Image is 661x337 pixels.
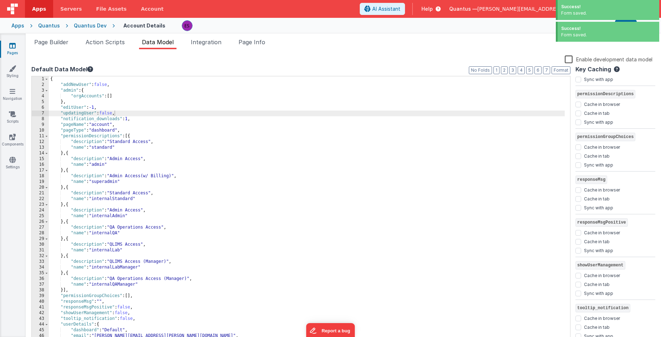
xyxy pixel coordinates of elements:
[575,218,628,227] span: responseMsgPositive
[575,304,630,312] span: tooltip_notification
[575,90,635,98] span: permissionDescriptions
[584,246,613,254] label: Sync with app
[584,118,613,125] label: Sync with app
[32,93,49,99] div: 4
[32,162,49,168] div: 16
[32,196,49,202] div: 22
[32,299,49,305] div: 40
[32,305,49,310] div: 41
[32,225,49,230] div: 27
[32,76,49,82] div: 1
[32,202,49,208] div: 23
[561,4,656,10] div: Success!
[575,175,607,184] span: responseMsg
[584,109,610,116] label: Cache in tab
[584,186,620,193] label: Cache in browser
[493,66,499,74] button: 1
[32,316,49,322] div: 43
[32,276,49,282] div: 36
[11,22,24,29] div: Apps
[32,139,49,145] div: 12
[584,100,620,107] label: Cache in browser
[449,5,655,12] button: Quantus — [PERSON_NAME][EMAIL_ADDRESS][PERSON_NAME][DOMAIN_NAME]
[584,280,610,287] label: Cache in tab
[32,185,49,190] div: 20
[372,5,400,12] span: AI Assistant
[123,23,165,28] h4: Account Details
[32,270,49,276] div: 35
[32,82,49,88] div: 2
[32,265,49,270] div: 34
[32,242,49,247] div: 30
[584,229,620,236] label: Cache in browser
[509,66,516,74] button: 3
[360,3,405,15] button: AI Assistant
[32,208,49,213] div: 24
[32,213,49,219] div: 25
[32,168,49,173] div: 17
[32,116,49,122] div: 8
[32,236,49,242] div: 29
[469,66,492,74] button: No Folds
[31,65,93,73] button: Default Data Model
[575,133,635,141] span: permissionGroupChoices
[32,247,49,253] div: 31
[32,282,49,287] div: 37
[32,327,49,333] div: 45
[449,5,477,12] span: Quantus —
[534,66,542,74] button: 6
[239,39,265,46] span: Page Info
[32,253,49,259] div: 32
[32,133,49,139] div: 11
[526,66,533,74] button: 5
[32,150,49,156] div: 14
[584,323,610,330] label: Cache in tab
[32,5,46,12] span: Apps
[32,88,49,93] div: 3
[32,128,49,133] div: 10
[32,179,49,185] div: 19
[543,66,550,74] button: 7
[584,238,610,245] label: Cache in tab
[32,219,49,225] div: 26
[32,322,49,327] div: 44
[584,289,613,296] label: Sync with app
[575,261,625,270] span: showUserManagement
[421,5,433,12] span: Help
[32,310,49,316] div: 42
[575,66,611,73] h4: Key Caching
[584,75,613,82] label: Sync with app
[32,190,49,196] div: 21
[584,143,620,150] label: Cache in browser
[565,55,652,63] label: Enable development data model
[32,230,49,236] div: 28
[191,39,221,46] span: Integration
[584,161,613,168] label: Sync with app
[561,10,656,16] div: Form saved.
[32,287,49,293] div: 38
[561,25,656,32] div: Success!
[584,204,613,211] label: Sync with app
[60,5,82,12] span: Servers
[518,66,525,74] button: 4
[32,111,49,116] div: 7
[501,66,508,74] button: 2
[32,173,49,179] div: 18
[32,156,49,162] div: 15
[477,5,647,12] span: [PERSON_NAME][EMAIL_ADDRESS][PERSON_NAME][DOMAIN_NAME]
[86,39,125,46] span: Action Scripts
[38,22,60,29] div: Quantus
[32,145,49,150] div: 13
[34,39,68,46] span: Page Builder
[32,105,49,111] div: 6
[552,66,570,74] button: Format
[96,5,127,12] span: File Assets
[584,152,610,159] label: Cache in tab
[32,99,49,105] div: 5
[74,22,107,29] div: Quantus Dev
[182,21,192,31] img: 2445f8d87038429357ee99e9bdfcd63a
[142,39,174,46] span: Data Model
[561,32,656,38] div: Form saved.
[584,271,620,279] label: Cache in browser
[32,122,49,128] div: 9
